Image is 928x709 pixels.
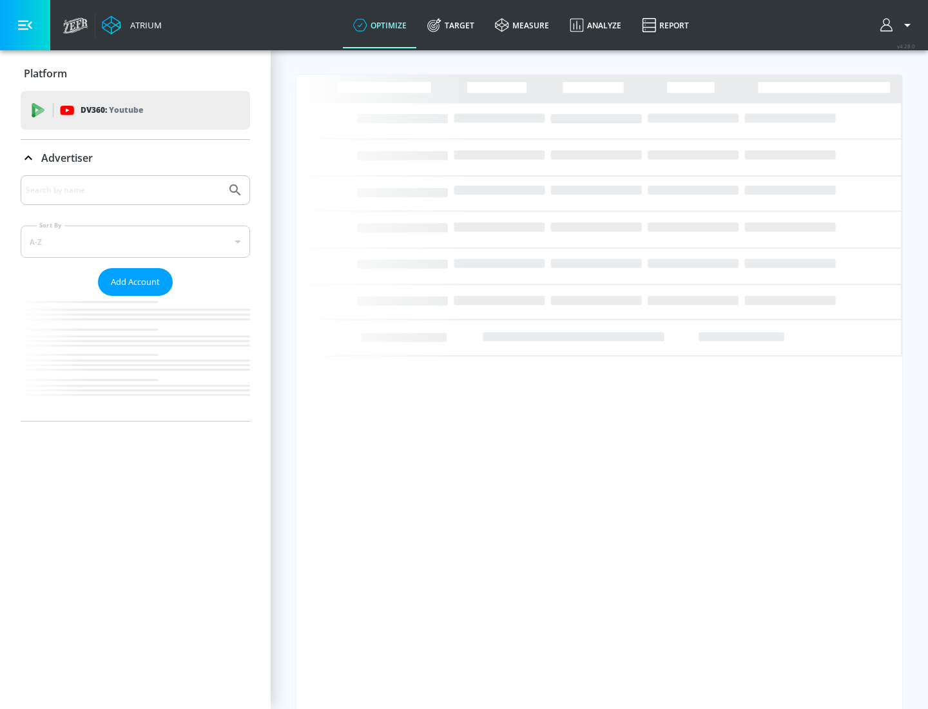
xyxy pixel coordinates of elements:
label: Sort By [37,221,64,229]
div: Platform [21,55,250,92]
p: Platform [24,66,67,81]
a: optimize [343,2,417,48]
a: Report [632,2,699,48]
a: Analyze [559,2,632,48]
nav: list of Advertiser [21,296,250,421]
p: DV360: [81,103,143,117]
div: DV360: Youtube [21,91,250,130]
button: Add Account [98,268,173,296]
p: Youtube [109,103,143,117]
p: Advertiser [41,151,93,165]
div: A-Z [21,226,250,258]
input: Search by name [26,182,221,199]
span: v 4.28.0 [897,43,915,50]
a: Atrium [102,15,162,35]
a: Target [417,2,485,48]
span: Add Account [111,275,160,289]
div: Atrium [125,19,162,31]
div: Advertiser [21,140,250,176]
div: Advertiser [21,175,250,421]
a: measure [485,2,559,48]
